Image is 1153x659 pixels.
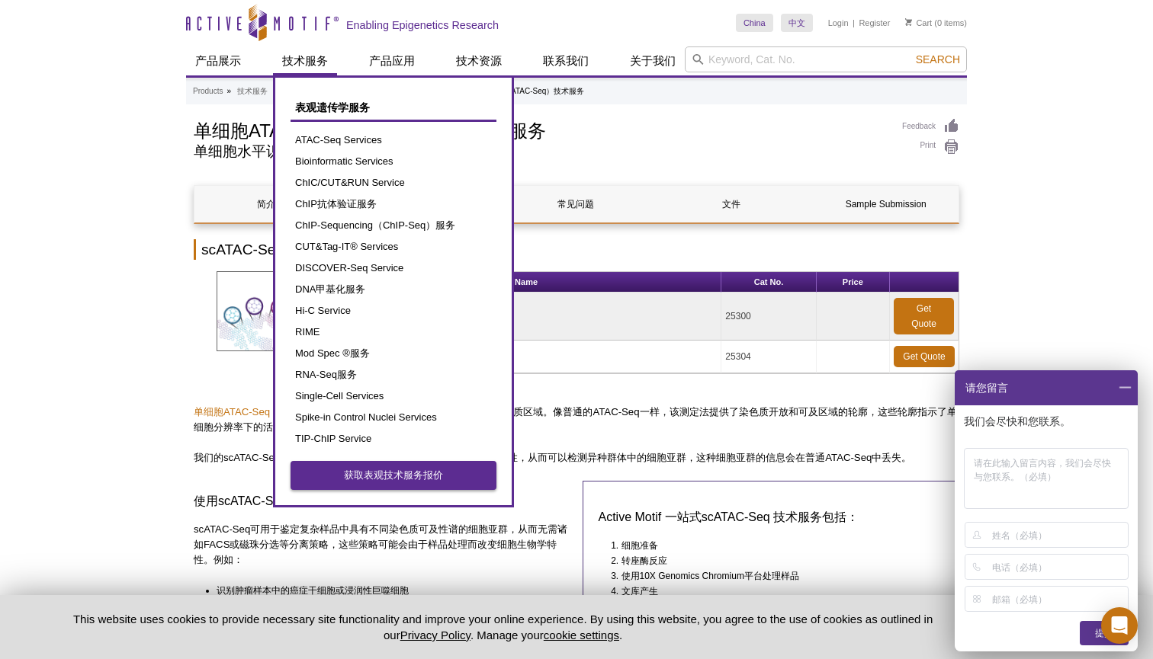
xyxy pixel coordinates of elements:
[736,14,773,32] a: China
[964,414,1132,428] p: 我们会尽快和您联系。
[291,428,496,449] a: TIP-ChIP Service
[504,186,647,222] a: 常见问题
[332,293,722,341] td: Single-Cell ATAC-Seq Service
[194,450,959,465] p: 我们的scATAC-Seq服务可以同时检测数千个细胞的全基因组染色质可及性，从而可以检测异种群体中的细胞亚群，这种细胞亚群的信息会在普通ATAC-Seq中丢失。
[902,118,959,135] a: Feedback
[781,14,813,32] a: 中文
[621,584,930,599] li: 文库产生
[291,279,496,300] a: DNA甲基化服务
[194,405,959,435] p: 基于转座酶介导的测序引物插入开放的染色质区域。像普通的ATAC-Seq一样，该测定法提供了染色质开放和可及区域的轮廓，这些轮廓指示了单细胞分辨率下的活跃调控区域。
[291,258,496,279] a: DISCOVER-Seq Service
[291,236,496,258] a: CUT&Tag-IT® Services
[332,272,722,293] th: Name
[916,53,960,66] span: Search
[217,271,297,351] img: Single Cell ATAC-Seq (scATAC) Service
[853,14,855,32] li: |
[894,298,954,334] a: Get Quote
[621,553,930,568] li: 转座酶反应
[894,346,955,367] a: Get Quote
[859,18,890,28] a: Register
[1080,621,1129,645] div: 提交
[992,587,1126,611] input: 邮箱（必填）
[193,85,223,98] a: Products
[964,370,1008,405] span: 请您留言
[905,18,912,26] img: Your Cart
[1101,607,1138,644] div: Open Intercom Messenger
[194,522,571,568] p: scATAC-Seq可用于鉴定复杂样品中具有不同染色质可及性谱的细胞亚群，从而无需诸如FACS或磁珠分选等分离策略，这些策略可能会由于样品处理而改变细胞生物学特性。例如：
[194,145,887,158] h2: 单细胞水平识别染色质开放区域一站式技术服务
[902,139,959,155] a: Print
[194,118,887,141] h1: 单细胞ATAC-Seq（scATAC-Seq）技术服务
[400,629,471,641] a: Privacy Policy
[599,508,944,526] h3: Active Motif 一站式scATAC-Seq 技术服务包括：
[814,186,958,222] a: Sample Submission
[685,46,967,72] input: Keyword, Cat. No.
[291,194,496,215] a: ChIP抗体验证服务
[291,322,496,343] a: RIME
[291,343,496,364] a: Mod Spec ®服务
[332,341,722,373] td: Single-Cell ATAC-Seq Service, Tissue
[346,18,499,32] h2: Enabling Epigenetics Research
[905,14,967,32] li: (0 items)
[291,385,496,407] a: Single-Cell Services
[291,364,496,385] a: RNA-Seq服务
[992,555,1126,579] input: 电话（必填）
[992,523,1126,547] input: 姓名（必填）
[828,18,849,28] a: Login
[291,151,496,172] a: Bioinformatic Services
[817,272,890,293] th: Price
[273,46,337,75] a: 技术服务
[721,272,816,293] th: Cat No.
[905,18,932,28] a: Cart
[721,341,816,373] td: 25304
[291,461,496,490] a: 获取表观技术服务报价
[621,538,930,553] li: 细胞准备
[295,101,370,114] span: 表观遗传学服务
[291,93,496,122] a: 表观遗传学服务
[47,611,959,643] p: This website uses cookies to provide necessary site functionality and improve your online experie...
[291,300,496,322] a: Hi-C Service
[194,406,325,417] a: 单细胞ATAC-Seq（scATAC）
[621,568,930,584] li: 使用10X Genomics Chromium平台处理样品
[621,46,685,75] a: 关于我们
[217,583,557,598] li: 识别肿瘤样本中的癌症干细胞或浸润性巨噬细胞
[721,293,816,341] td: 25300
[660,186,803,222] a: 文件
[360,46,424,75] a: 产品应用
[291,215,496,236] a: ChIP-Sequencing（ChIP-Seq）服务
[194,492,571,510] h3: 使用scATAC-Seq有什么优势？
[194,186,338,222] a: 简介
[291,130,496,151] a: ATAC-Seq Services
[291,407,496,428] a: Spike-in Control Nuclei Services
[291,172,496,194] a: ChIC/CUT&RUN Service
[447,46,511,75] a: 技术资源
[226,87,231,95] li: »
[534,46,598,75] a: 联系我们
[194,239,959,260] h2: scATAC-Seq 简介
[544,629,619,641] button: cookie settings
[186,46,250,75] a: 产品展示
[911,53,965,66] button: Search
[237,85,268,98] a: 技术服务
